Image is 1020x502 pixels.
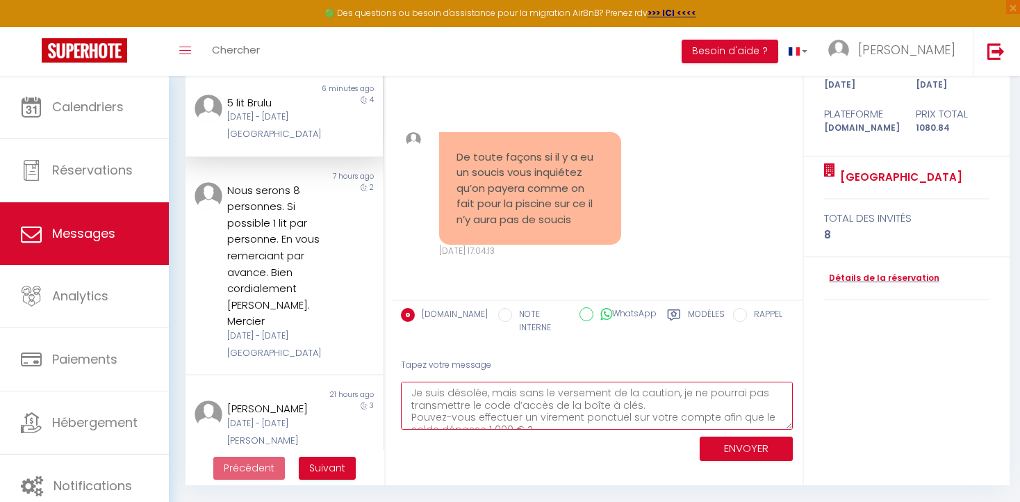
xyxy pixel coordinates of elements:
div: [DATE] 17:04:13 [439,245,621,258]
span: Suivant [309,461,345,475]
button: Besoin d'aide ? [682,40,778,63]
span: Messages [52,225,115,242]
a: >>> ICI <<<< [648,7,696,19]
span: 2 [370,182,374,193]
button: Previous [213,457,285,480]
div: [DATE] - [DATE] [227,111,324,124]
div: 5 lit Brulu [227,95,324,111]
label: NOTE INTERNE [512,308,569,334]
img: ... [828,40,849,60]
img: logout [987,42,1005,60]
div: [PERSON_NAME] [227,434,324,448]
label: WhatsApp [593,307,657,323]
button: ENVOYER [700,437,793,461]
div: 1080.84 [907,122,998,135]
div: [DATE] - [DATE] [227,417,324,430]
div: 7 hours ago [284,171,383,182]
a: [GEOGRAPHIC_DATA] [835,169,962,186]
span: Calendriers [52,98,124,115]
div: [GEOGRAPHIC_DATA] [227,127,324,141]
span: Hébergement [52,414,138,431]
div: [GEOGRAPHIC_DATA] [227,346,324,360]
div: Prix total [907,106,998,122]
img: Super Booking [42,38,127,63]
div: 6 minutes ago [284,83,383,95]
img: ... [406,132,421,147]
span: Analytics [52,287,108,305]
div: Nous serons 8 personnes. Si possible 1 lit par personne. En vous remerciant par avance. Bien cord... [227,182,324,330]
a: ... [PERSON_NAME] [818,27,973,76]
pre: De toute façons si il y a eu un soucis vous inquiétez qu’on payera comme on fait pour la piscine ... [456,149,604,228]
div: Tapez votre message [401,348,793,382]
div: 8 [824,227,989,243]
label: RAPPEL [747,308,782,323]
div: [DATE] [907,79,998,92]
span: Précédent [224,461,274,475]
img: ... [195,400,222,428]
span: [PERSON_NAME] [858,41,955,58]
div: 21 hours ago [284,389,383,400]
span: Réservations [52,161,133,179]
button: Next [299,457,356,480]
span: 4 [370,95,374,105]
div: [PERSON_NAME] [227,400,324,417]
div: [DATE] - [DATE] [227,330,324,343]
div: [DOMAIN_NAME] [815,122,907,135]
a: Détails de la réservation [824,272,939,285]
a: Chercher [201,27,270,76]
div: Plateforme [815,106,907,122]
label: [DOMAIN_NAME] [415,308,488,323]
span: Paiements [52,350,117,368]
div: [DATE] [815,79,907,92]
span: Chercher [212,42,260,57]
img: ... [195,95,222,122]
span: Notifications [54,477,132,494]
img: ... [195,182,222,210]
div: total des invités [824,210,989,227]
label: Modèles [688,308,725,337]
span: 3 [370,400,374,411]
